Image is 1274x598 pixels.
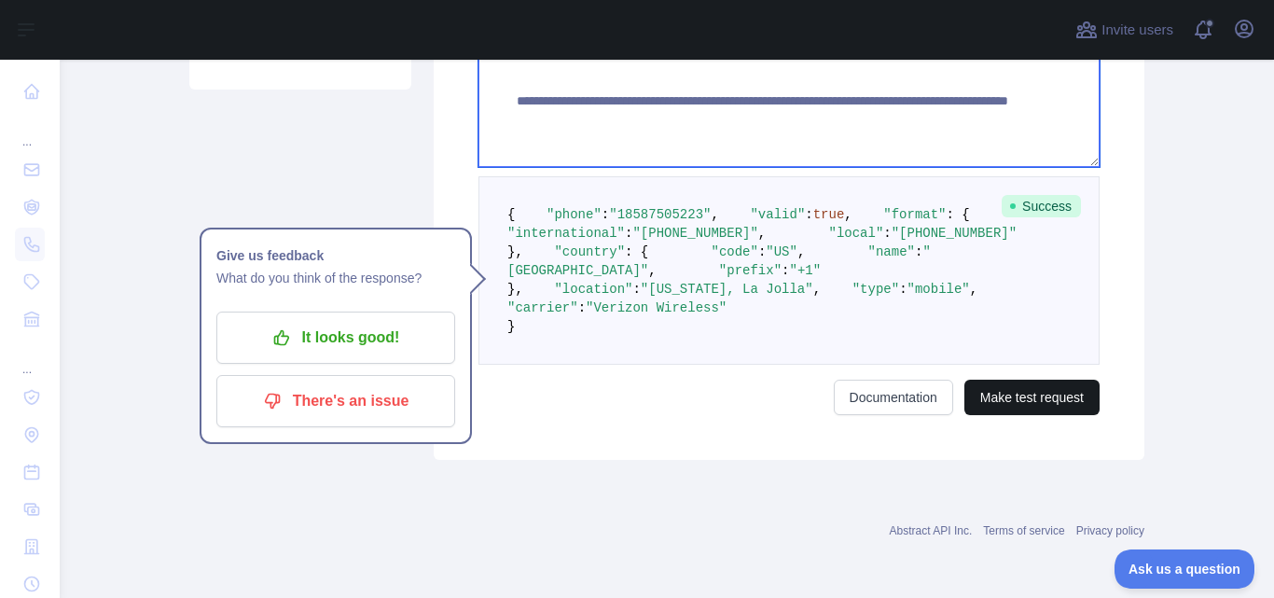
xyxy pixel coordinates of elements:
[507,244,523,259] span: },
[632,282,640,297] span: :
[547,207,602,222] span: "phone"
[852,282,899,297] span: "type"
[828,226,883,241] span: "local"
[970,282,977,297] span: ,
[1101,20,1173,41] span: Invite users
[230,322,441,354] p: It looks good!
[1072,15,1177,45] button: Invite users
[15,112,45,149] div: ...
[216,244,455,267] h1: Give us feedback
[964,380,1100,415] button: Make test request
[892,226,1017,241] span: "[PHONE_NUMBER]"
[868,244,915,259] span: "name"
[797,244,805,259] span: ,
[507,226,625,241] span: "international"
[711,207,718,222] span: ,
[641,282,813,297] span: "[US_STATE], La Jolla"
[625,244,648,259] span: : {
[758,244,766,259] span: :
[507,282,523,297] span: },
[216,375,455,427] button: There's an issue
[1002,195,1081,217] span: Success
[758,226,766,241] span: ,
[1076,524,1144,537] a: Privacy policy
[834,380,953,415] a: Documentation
[507,207,515,222] span: {
[586,300,727,315] span: "Verizon Wireless"
[625,226,632,241] span: :
[609,207,711,222] span: "18587505223"
[883,226,891,241] span: :
[899,282,907,297] span: :
[554,244,625,259] span: "country"
[632,226,757,241] span: "[PHONE_NUMBER]"
[947,207,970,222] span: : {
[216,312,455,364] button: It looks good!
[554,282,632,297] span: "location"
[844,207,852,222] span: ,
[507,300,578,315] span: "carrier"
[915,244,922,259] span: :
[782,263,789,278] span: :
[883,207,946,222] span: "format"
[648,263,656,278] span: ,
[907,282,970,297] span: "mobile"
[813,207,845,222] span: true
[983,524,1064,537] a: Terms of service
[750,207,805,222] span: "valid"
[507,319,515,334] span: }
[890,524,973,537] a: Abstract API Inc.
[789,263,821,278] span: "+1"
[216,267,455,289] p: What do you think of the response?
[15,340,45,377] div: ...
[230,385,441,417] p: There's an issue
[1115,549,1255,589] iframe: Toggle Customer Support
[602,207,609,222] span: :
[813,282,821,297] span: ,
[711,244,757,259] span: "code"
[805,207,812,222] span: :
[578,300,586,315] span: :
[719,263,782,278] span: "prefix"
[766,244,797,259] span: "US"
